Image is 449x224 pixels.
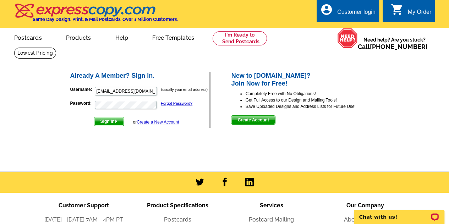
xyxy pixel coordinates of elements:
span: Call [358,43,428,50]
span: Customer Support [59,202,109,209]
small: (usually your email address) [161,87,208,92]
span: Product Specifications [147,202,208,209]
a: Help [104,29,139,45]
img: button-next-arrow-white.png [115,120,118,123]
div: or [133,119,179,125]
li: Completely Free with No Obligations! [245,91,380,97]
a: Free Templates [141,29,206,45]
span: Our Company [346,202,384,209]
li: Save Uploaded Designs and Address Lists for Future Use! [245,103,380,110]
span: Create Account [231,116,275,124]
label: Password: [70,100,94,106]
img: help [337,28,358,48]
a: Forgot Password? [161,101,192,105]
a: Postcard Mailing [249,216,294,223]
span: Services [260,202,283,209]
li: [DATE] - [DATE] 7AM - 4PM PT [37,215,131,224]
div: Customer login [337,9,376,19]
a: Create a New Account [137,120,179,125]
a: Postcards [3,29,53,45]
button: Create Account [231,115,275,125]
h2: New to [DOMAIN_NAME]? Join Now for Free! [231,72,380,87]
a: Same Day Design, Print, & Mail Postcards. Over 1 Million Customers. [14,9,178,22]
button: Sign In [94,117,124,126]
i: shopping_cart [390,3,403,16]
li: Get Full Access to our Design and Mailing Tools! [245,97,380,103]
a: account_circle Customer login [320,8,376,17]
h2: Already A Member? Sign In. [70,72,210,80]
a: shopping_cart My Order [390,8,431,17]
a: [PHONE_NUMBER] [370,43,428,50]
span: Need help? Are you stuck? [358,36,431,50]
a: Postcards [164,216,191,223]
a: Products [55,29,103,45]
a: About the Team [344,216,387,223]
iframe: LiveChat chat widget [349,202,449,224]
label: Username: [70,86,94,93]
div: My Order [407,9,431,19]
i: account_circle [320,3,333,16]
h4: Same Day Design, Print, & Mail Postcards. Over 1 Million Customers. [33,17,178,22]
